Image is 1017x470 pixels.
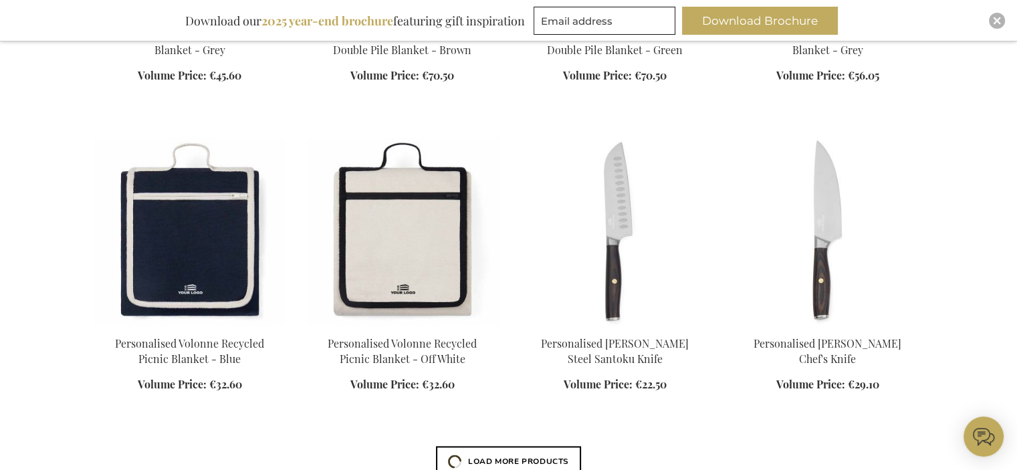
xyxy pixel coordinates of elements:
span: Volume Price: [350,377,419,391]
button: Download Brochure [682,7,838,35]
span: €56.05 [848,68,879,82]
a: Volume Price: €45.60 [138,68,241,84]
img: Close [993,17,1001,25]
a: Personalised [US_STATE] Recycled Double Pile Blanket - Green [532,27,699,57]
a: Personalised Volonne Recycled Picnic Blanket - Off White [328,336,477,366]
input: Email address [534,7,675,35]
a: Personalised Volonne Recycled Picnic Blanket - Off White [307,320,498,332]
div: Download our featuring gift inspiration [179,7,531,35]
img: Personalised Volonne Recycled Picnic Blanket - Blue [94,138,286,325]
a: Personalised Tara Steel Chef's Knife [732,320,923,332]
a: Volume Price: €56.05 [776,68,879,84]
img: Personalised Tara Steel Chef's Knife [732,138,923,325]
span: Volume Price: [776,377,845,391]
a: Volume Price: €22.50 [564,377,667,392]
span: €22.50 [635,377,667,391]
a: Personalised Tara Steel Santoku Knife [520,320,711,332]
span: €45.60 [209,68,241,82]
div: Close [989,13,1005,29]
img: Personalised Tara Steel Santoku Knife [520,138,711,325]
a: Personalised [PERSON_NAME] Blanket - Grey [754,27,901,57]
a: Volume Price: €32.60 [350,377,455,392]
b: 2025 year-end brochure [261,13,393,29]
iframe: belco-activator-frame [964,417,1004,457]
a: Personalised Volonne Recycled Picnic Blanket - Blue [115,336,264,366]
a: Volume Price: €70.50 [563,68,667,84]
a: Volume Price: €29.10 [776,377,879,392]
a: Volume Price: €70.50 [350,68,454,84]
a: Personalised Volonne Recycled Picnic Blanket - Blue [94,320,286,332]
span: Volume Price: [776,68,845,82]
span: Volume Price: [563,68,632,82]
span: €70.50 [635,68,667,82]
span: Volume Price: [564,377,633,391]
span: €29.10 [848,377,879,391]
span: €70.50 [422,68,454,82]
a: Personalised [PERSON_NAME] Chef's Knife [754,336,901,366]
span: €32.60 [209,377,242,391]
form: marketing offers and promotions [534,7,679,39]
a: Personalised Branson Recycled Blanket - Grey [114,27,265,57]
a: Personalised [US_STATE] Recycled Double Pile Blanket - Brown [319,27,486,57]
a: Volume Price: €32.60 [138,377,242,392]
a: Personalised [PERSON_NAME] Steel Santoku Knife [541,336,689,366]
span: Volume Price: [138,68,207,82]
img: Personalised Volonne Recycled Picnic Blanket - Off White [307,138,498,325]
span: Volume Price: [138,377,207,391]
span: Volume Price: [350,68,419,82]
span: €32.60 [422,377,455,391]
